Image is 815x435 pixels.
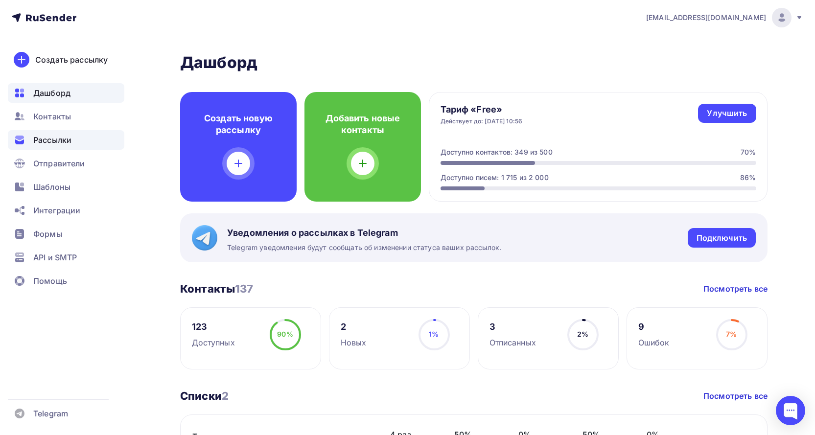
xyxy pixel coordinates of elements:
[33,408,68,419] span: Telegram
[33,111,71,122] span: Контакты
[697,232,747,244] div: Подключить
[646,13,766,23] span: [EMAIL_ADDRESS][DOMAIN_NAME]
[646,8,803,27] a: [EMAIL_ADDRESS][DOMAIN_NAME]
[8,154,124,173] a: Отправители
[8,83,124,103] a: Дашборд
[8,107,124,126] a: Контакты
[577,330,588,338] span: 2%
[441,104,523,115] h4: Тариф «Free»
[429,330,439,338] span: 1%
[180,53,768,72] h2: Дашборд
[703,390,768,402] a: Посмотреть все
[341,337,367,348] div: Новых
[33,181,70,193] span: Шаблоны
[341,321,367,333] div: 2
[698,104,756,123] a: Улучшить
[320,113,405,136] h4: Добавить новые контакты
[726,330,737,338] span: 7%
[441,173,549,183] div: Доступно писем: 1 715 из 2 000
[222,389,229,402] span: 2
[180,389,229,403] h3: Списки
[8,177,124,197] a: Шаблоны
[703,283,768,295] a: Посмотреть все
[33,275,67,287] span: Помощь
[33,87,70,99] span: Дашборд
[192,321,235,333] div: 123
[740,173,756,183] div: 86%
[227,243,501,252] span: Telegram уведомления будут сообщать об изменении статуса ваших рассылок.
[33,134,71,146] span: Рассылки
[638,321,670,333] div: 9
[441,147,553,157] div: Доступно контактов: 349 из 500
[180,282,254,296] h3: Контакты
[741,147,756,157] div: 70%
[277,330,293,338] span: 90%
[35,54,108,66] div: Создать рассылку
[196,113,281,136] h4: Создать новую рассылку
[441,117,523,125] div: Действует до: [DATE] 10:56
[192,337,235,348] div: Доступных
[638,337,670,348] div: Ошибок
[8,130,124,150] a: Рассылки
[33,252,77,263] span: API и SMTP
[707,108,747,119] div: Улучшить
[33,205,80,216] span: Интеграции
[33,228,62,240] span: Формы
[8,224,124,244] a: Формы
[227,227,501,239] span: Уведомления о рассылках в Telegram
[489,321,536,333] div: 3
[235,282,253,295] span: 137
[33,158,85,169] span: Отправители
[489,337,536,348] div: Отписанных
